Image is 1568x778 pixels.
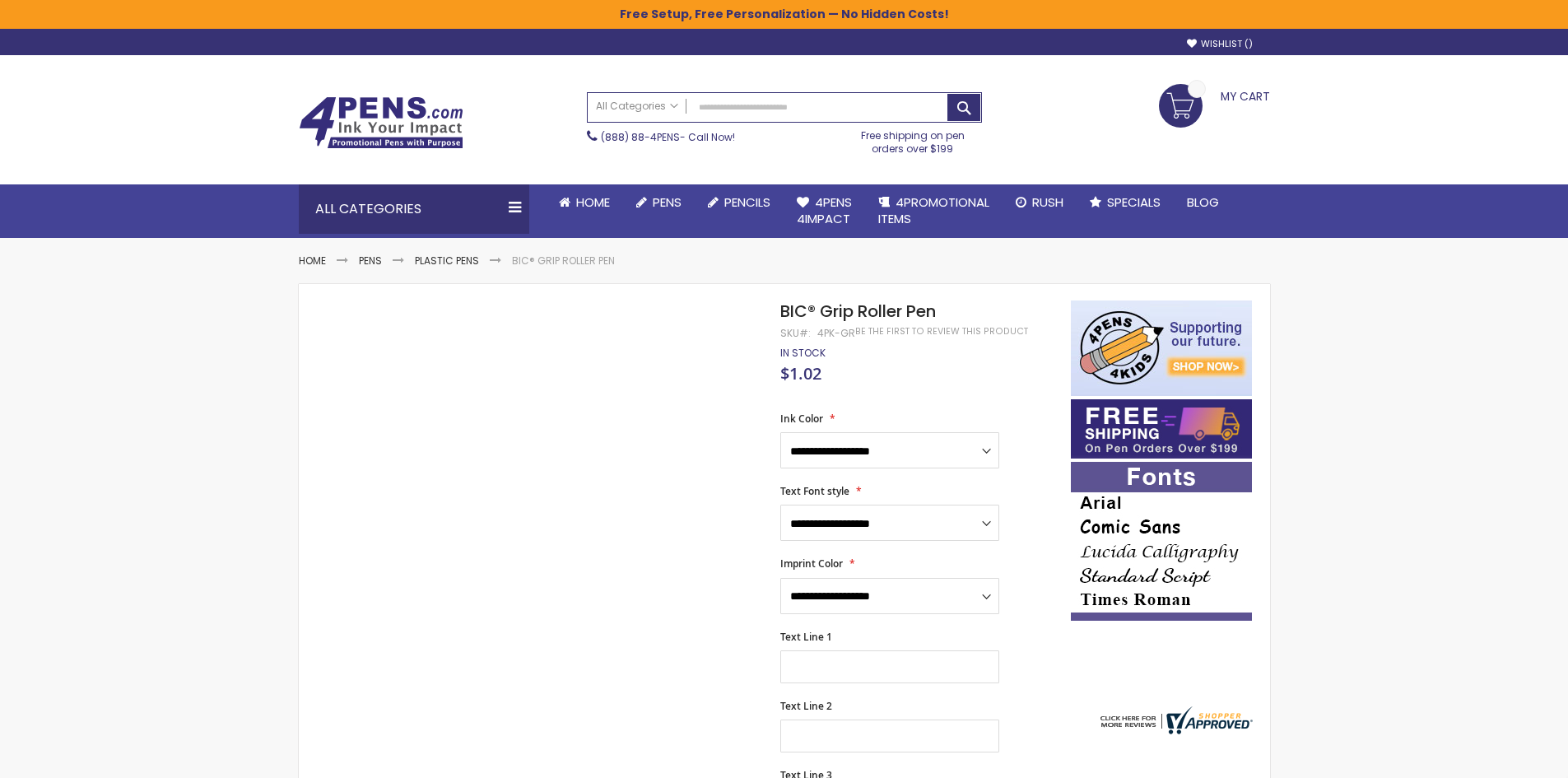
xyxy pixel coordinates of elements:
[1096,706,1253,734] img: 4pens.com widget logo
[780,362,821,384] span: $1.02
[1003,184,1077,221] a: Rush
[512,254,615,268] li: BIC® Grip Roller Pen
[780,347,826,360] div: Availability
[780,484,849,498] span: Text Font style
[1071,399,1252,459] img: Free shipping on orders over $199
[817,327,855,340] div: 4PK-GR
[1071,462,1252,621] img: font-personalization-examples
[797,193,852,227] span: 4Pens 4impact
[1032,193,1063,211] span: Rush
[780,300,936,323] span: BIC® Grip Roller Pen
[601,130,680,144] a: (888) 88-4PENS
[865,184,1003,238] a: 4PROMOTIONALITEMS
[576,193,610,211] span: Home
[623,184,695,221] a: Pens
[844,123,982,156] div: Free shipping on pen orders over $199
[359,254,382,268] a: Pens
[299,184,529,234] div: All Categories
[299,254,326,268] a: Home
[855,325,1028,338] a: Be the first to review this product
[1187,193,1219,211] span: Blog
[780,412,823,426] span: Ink Color
[878,193,989,227] span: 4PROMOTIONAL ITEMS
[784,184,865,238] a: 4Pens4impact
[724,193,770,211] span: Pencils
[1174,184,1232,221] a: Blog
[415,254,479,268] a: Plastic Pens
[780,346,826,360] span: In stock
[1071,300,1252,396] img: 4pens 4 kids
[546,184,623,221] a: Home
[695,184,784,221] a: Pencils
[653,193,682,211] span: Pens
[299,96,463,149] img: 4Pens Custom Pens and Promotional Products
[780,630,832,644] span: Text Line 1
[596,100,678,113] span: All Categories
[1096,724,1253,738] a: 4pens.com certificate URL
[1107,193,1161,211] span: Specials
[780,326,811,340] strong: SKU
[780,699,832,713] span: Text Line 2
[1077,184,1174,221] a: Specials
[780,557,843,571] span: Imprint Color
[1187,38,1253,50] a: Wishlist
[601,130,735,144] span: - Call Now!
[588,93,686,120] a: All Categories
